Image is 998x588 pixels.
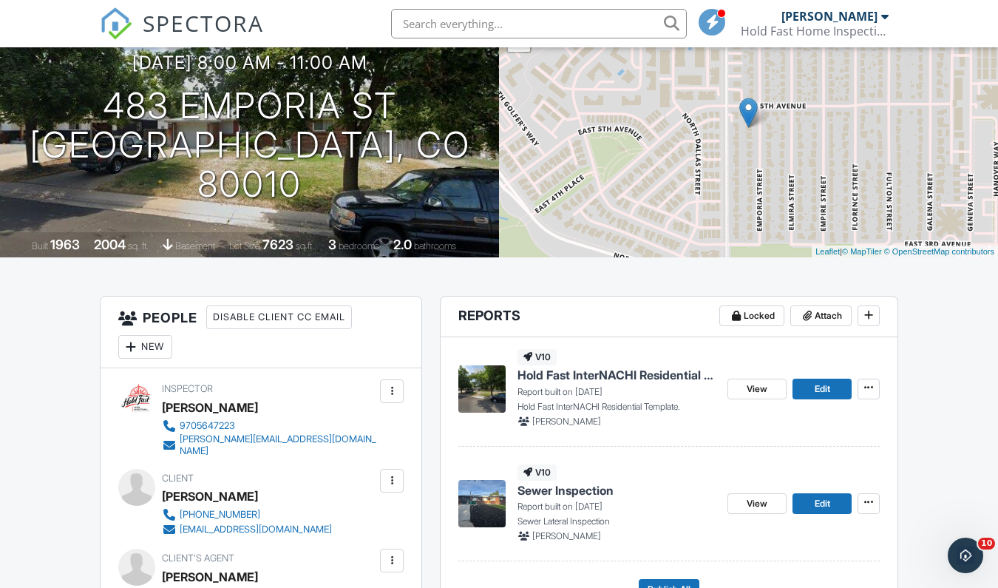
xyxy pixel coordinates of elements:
img: The Best Home Inspection Software - Spectora [100,7,132,40]
span: bathrooms [414,240,456,251]
h3: [DATE] 8:00 am - 11:00 am [132,53,367,72]
a: [PERSON_NAME][EMAIL_ADDRESS][DOMAIN_NAME] [162,433,376,457]
a: [PERSON_NAME] [162,566,258,588]
div: Disable Client CC Email [206,305,352,329]
div: 9705647223 [180,420,235,432]
a: © MapTiler [842,247,882,256]
div: | [812,246,998,258]
span: 10 [978,538,995,550]
a: SPECTORA [100,20,264,51]
div: 2004 [94,237,126,252]
a: 9705647223 [162,419,376,433]
span: basement [175,240,215,251]
span: Inspector [162,383,213,394]
div: [PERSON_NAME] [781,9,878,24]
span: Client's Agent [162,552,234,564]
input: Search everything... [391,9,687,38]
div: 3 [328,237,336,252]
div: 2.0 [393,237,412,252]
a: [EMAIL_ADDRESS][DOMAIN_NAME] [162,522,332,537]
span: Built [32,240,48,251]
div: [PHONE_NUMBER] [180,509,260,521]
a: Leaflet [815,247,840,256]
span: sq.ft. [296,240,314,251]
div: [PERSON_NAME][EMAIL_ADDRESS][DOMAIN_NAME] [180,433,376,457]
iframe: Intercom live chat [948,538,983,573]
div: 1963 [50,237,80,252]
span: sq. ft. [128,240,149,251]
h1: 483 Emporia St [GEOGRAPHIC_DATA], CO 80010 [24,87,475,203]
div: 7623 [262,237,293,252]
span: Lot Size [229,240,260,251]
a: © OpenStreetMap contributors [884,247,994,256]
div: New [118,335,172,359]
span: bedrooms [339,240,379,251]
h3: People [101,297,421,368]
div: [PERSON_NAME] [162,485,258,507]
div: [EMAIL_ADDRESS][DOMAIN_NAME] [180,524,332,535]
div: [PERSON_NAME] [162,396,258,419]
span: Client [162,473,194,484]
span: SPECTORA [143,7,264,38]
a: [PHONE_NUMBER] [162,507,332,522]
div: Hold Fast Home Inspections [741,24,889,38]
